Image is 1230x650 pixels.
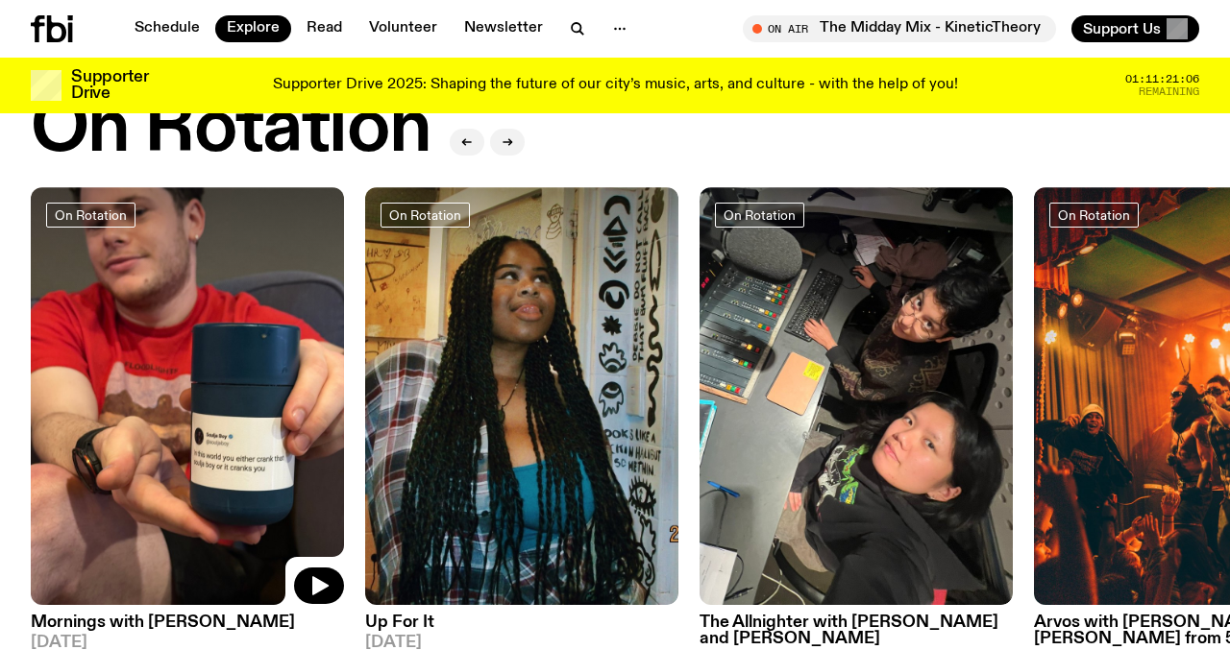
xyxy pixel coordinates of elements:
span: On Rotation [55,208,127,223]
span: Remaining [1139,86,1199,97]
span: On Rotation [389,208,461,223]
a: On Rotation [1049,203,1139,228]
h2: On Rotation [31,93,430,166]
span: Support Us [1083,20,1161,37]
h3: Up For It [365,614,678,631]
a: On Rotation [46,203,135,228]
button: Support Us [1071,15,1199,42]
h3: Supporter Drive [71,69,148,102]
a: Read [295,15,354,42]
a: Volunteer [357,15,449,42]
span: On Rotation [1058,208,1130,223]
a: On Rotation [715,203,804,228]
p: Supporter Drive 2025: Shaping the future of our city’s music, arts, and culture - with the help o... [273,77,958,94]
span: On Rotation [724,208,796,223]
span: 01:11:21:06 [1125,74,1199,84]
a: Explore [215,15,291,42]
h3: The Allnighter with [PERSON_NAME] and [PERSON_NAME] [700,614,1013,647]
a: Schedule [123,15,211,42]
img: Ify - a Brown Skin girl with black braided twists, looking up to the side with her tongue stickin... [365,187,678,605]
button: On AirThe Midday Mix - KineticTheory [743,15,1056,42]
a: On Rotation [381,203,470,228]
a: Newsletter [453,15,554,42]
h3: Mornings with [PERSON_NAME] [31,614,344,631]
